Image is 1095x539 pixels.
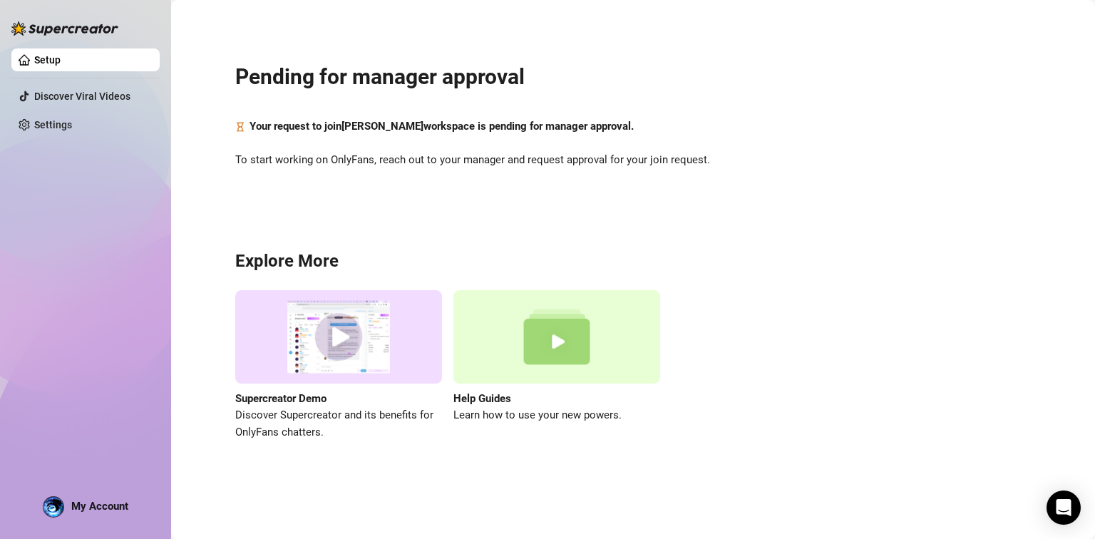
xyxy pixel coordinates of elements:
[235,152,1031,169] span: To start working on OnlyFans, reach out to your manager and request approval for your join request.
[453,290,660,441] a: Help GuidesLearn how to use your new powers.
[11,21,118,36] img: logo-BBDzfeDw.svg
[34,91,130,102] a: Discover Viral Videos
[235,290,442,441] a: Supercreator DemoDiscover Supercreator and its benefits for OnlyFans chatters.
[453,290,660,384] img: help guides
[235,63,1031,91] h2: Pending for manager approval
[1047,491,1081,525] div: Open Intercom Messenger
[235,392,327,405] strong: Supercreator Demo
[235,250,1031,273] h3: Explore More
[453,392,511,405] strong: Help Guides
[34,119,72,130] a: Settings
[34,54,61,66] a: Setup
[235,407,442,441] span: Discover Supercreator and its benefits for OnlyFans chatters.
[71,500,128,513] span: My Account
[235,290,442,384] img: supercreator demo
[235,118,245,135] span: hourglass
[453,407,660,424] span: Learn how to use your new powers.
[43,497,63,517] img: AAcHTtctSLFFG9ENKuX-lSkWrLO71-UXOmjDMtLWUUYCDpHKgA=s96-c
[250,120,634,133] strong: Your request to join [PERSON_NAME] workspace is pending for manager approval.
